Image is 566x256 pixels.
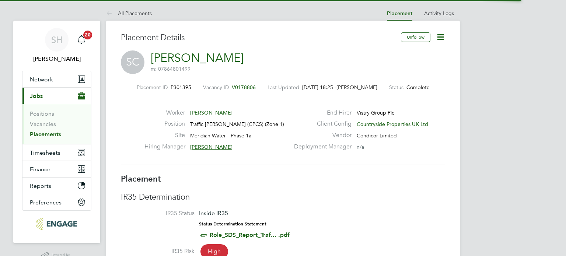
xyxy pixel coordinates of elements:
[22,55,91,63] span: Sean Holmes
[121,192,445,203] h3: IR35 Determination
[151,66,191,72] span: m: 07864801499
[22,161,91,177] button: Finance
[357,121,428,127] span: Countryside Properties UK Ltd
[36,218,77,230] img: condicor-logo-retina.png
[290,109,352,117] label: End Hirer
[13,21,100,243] nav: Main navigation
[290,143,352,151] label: Deployment Manager
[336,84,377,91] span: [PERSON_NAME]
[30,131,61,138] a: Placements
[357,132,397,139] span: Condicor Limited
[30,76,53,83] span: Network
[357,144,364,150] span: n/a
[121,32,395,43] h3: Placement Details
[22,144,91,161] button: Timesheets
[387,10,412,17] a: Placement
[190,121,284,127] span: Traffic [PERSON_NAME] (CPCS) (Zone 1)
[144,109,185,117] label: Worker
[74,28,89,52] a: 20
[30,110,54,117] a: Positions
[171,84,191,91] span: P301395
[151,51,244,65] a: [PERSON_NAME]
[199,210,228,217] span: Inside IR35
[190,132,251,139] span: Meridian Water - Phase 1a
[357,109,394,116] span: Vistry Group Plc
[406,84,430,91] span: Complete
[210,231,290,238] a: Role_SDS_Report_Traf... .pdf
[30,182,51,189] span: Reports
[290,131,352,139] label: Vendor
[137,84,168,91] label: Placement ID
[121,210,195,217] label: IR35 Status
[232,84,256,91] span: V0178806
[144,143,185,151] label: Hiring Manager
[22,178,91,194] button: Reports
[302,84,336,91] span: [DATE] 18:25 -
[30,120,56,127] a: Vacancies
[389,84,403,91] label: Status
[401,32,430,42] button: Unfollow
[199,221,266,227] strong: Status Determination Statement
[30,199,62,206] span: Preferences
[268,84,299,91] label: Last Updated
[144,120,185,128] label: Position
[144,131,185,139] label: Site
[22,71,91,87] button: Network
[30,92,43,99] span: Jobs
[22,218,91,230] a: Go to home page
[83,31,92,39] span: 20
[106,10,152,17] a: All Placements
[22,28,91,63] a: SH[PERSON_NAME]
[22,88,91,104] button: Jobs
[121,174,161,184] b: Placement
[424,10,454,17] a: Activity Logs
[51,35,63,45] span: SH
[190,109,233,116] span: [PERSON_NAME]
[30,149,60,156] span: Timesheets
[121,50,144,74] span: SC
[30,166,50,173] span: Finance
[203,84,229,91] label: Vacancy ID
[22,104,91,144] div: Jobs
[190,144,233,150] span: [PERSON_NAME]
[22,194,91,210] button: Preferences
[121,248,195,255] label: IR35 Risk
[290,120,352,128] label: Client Config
